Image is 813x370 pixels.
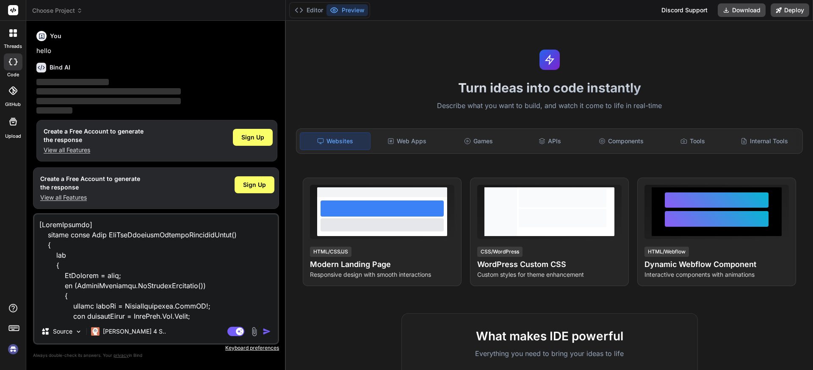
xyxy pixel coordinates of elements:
img: attachment [249,327,259,337]
p: Describe what you want to build, and watch it come to life in real-time [291,100,808,111]
textarea: [LoremIpsumdo] sitame conse Adip EliTseDdoeiusmOdtempoRincididUntut() { lab { EtDolorem = aliq; e... [34,214,278,320]
h1: Create a Free Account to generate the response [44,127,144,144]
img: signin [6,342,20,356]
span: Sign Up [243,181,266,189]
p: View all Features [40,193,140,202]
button: Preview [326,4,368,16]
div: HTML/CSS/JS [310,247,351,257]
div: Internal Tools [729,132,799,150]
p: Custom styles for theme enhancement [477,270,622,279]
p: [PERSON_NAME] 4 S.. [103,327,166,336]
button: Deploy [771,3,809,17]
h1: Turn ideas into code instantly [291,80,808,95]
p: Interactive components with animations [644,270,789,279]
h4: Dynamic Webflow Component [644,259,789,270]
div: APIs [515,132,585,150]
img: icon [263,327,271,336]
div: HTML/Webflow [644,247,689,257]
label: threads [4,43,22,50]
label: GitHub [5,101,21,108]
h6: You [50,32,61,40]
p: View all Features [44,146,144,154]
div: Games [444,132,514,150]
button: Download [718,3,766,17]
span: Choose Project [32,6,83,15]
div: Websites [300,132,371,150]
span: ‌ [36,88,181,95]
div: Tools [658,132,728,150]
div: Web Apps [372,132,442,150]
p: Everything you need to bring your ideas to life [415,348,684,359]
span: privacy [113,353,129,358]
h6: Bind AI [50,63,70,72]
span: ‌ [36,79,109,85]
p: Keyboard preferences [33,345,279,351]
p: hello [36,46,277,56]
button: Editor [291,4,326,16]
p: Source [53,327,72,336]
img: Claude 4 Sonnet [91,327,100,336]
span: ‌ [36,98,181,104]
h4: WordPress Custom CSS [477,259,622,270]
div: Discord Support [656,3,713,17]
label: Upload [5,133,21,140]
span: ‌ [36,107,72,114]
div: Components [586,132,656,150]
h2: What makes IDE powerful [415,327,684,345]
p: Always double-check its answers. Your in Bind [33,351,279,359]
img: Pick Models [75,328,82,335]
label: code [7,71,19,78]
div: CSS/WordPress [477,247,523,257]
h4: Modern Landing Page [310,259,454,270]
h1: Create a Free Account to generate the response [40,175,140,192]
span: Sign Up [241,133,264,142]
p: Responsive design with smooth interactions [310,270,454,279]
